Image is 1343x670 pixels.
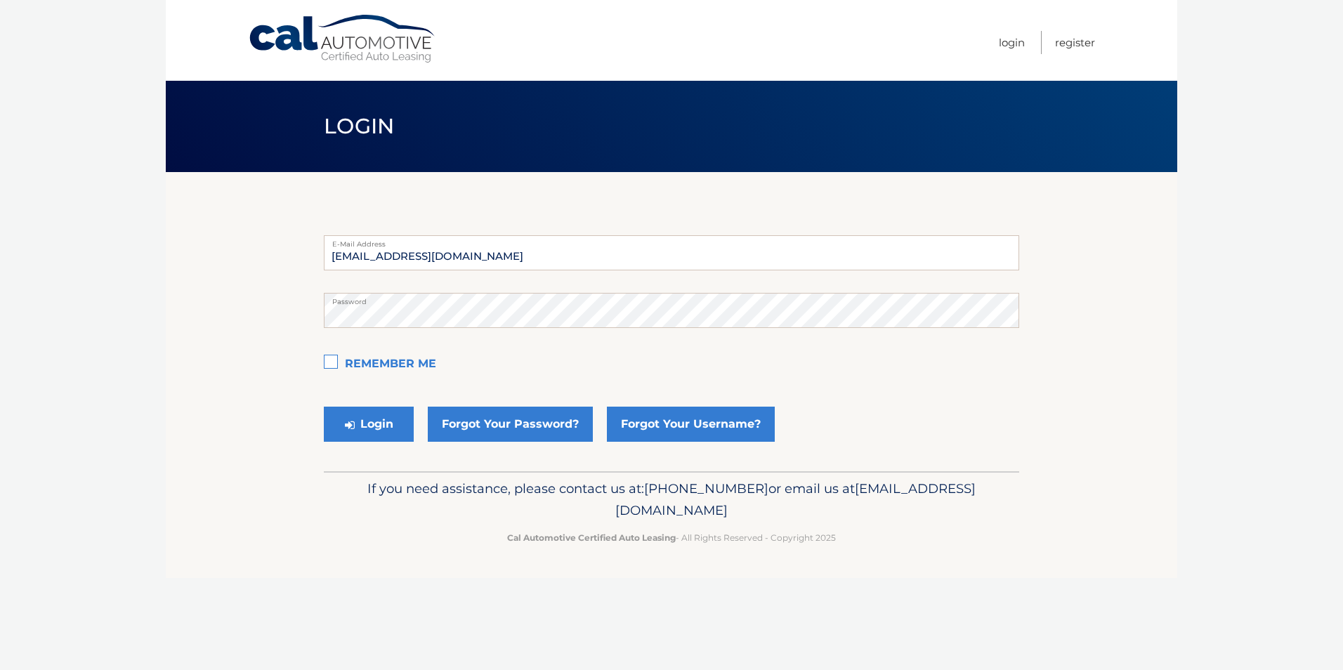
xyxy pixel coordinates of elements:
[1055,31,1095,54] a: Register
[999,31,1025,54] a: Login
[333,478,1010,523] p: If you need assistance, please contact us at: or email us at
[324,235,1019,247] label: E-Mail Address
[324,407,414,442] button: Login
[507,532,676,543] strong: Cal Automotive Certified Auto Leasing
[607,407,775,442] a: Forgot Your Username?
[428,407,593,442] a: Forgot Your Password?
[324,350,1019,379] label: Remember Me
[248,14,438,64] a: Cal Automotive
[644,480,768,497] span: [PHONE_NUMBER]
[324,113,395,139] span: Login
[333,530,1010,545] p: - All Rights Reserved - Copyright 2025
[324,293,1019,304] label: Password
[324,235,1019,270] input: E-Mail Address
